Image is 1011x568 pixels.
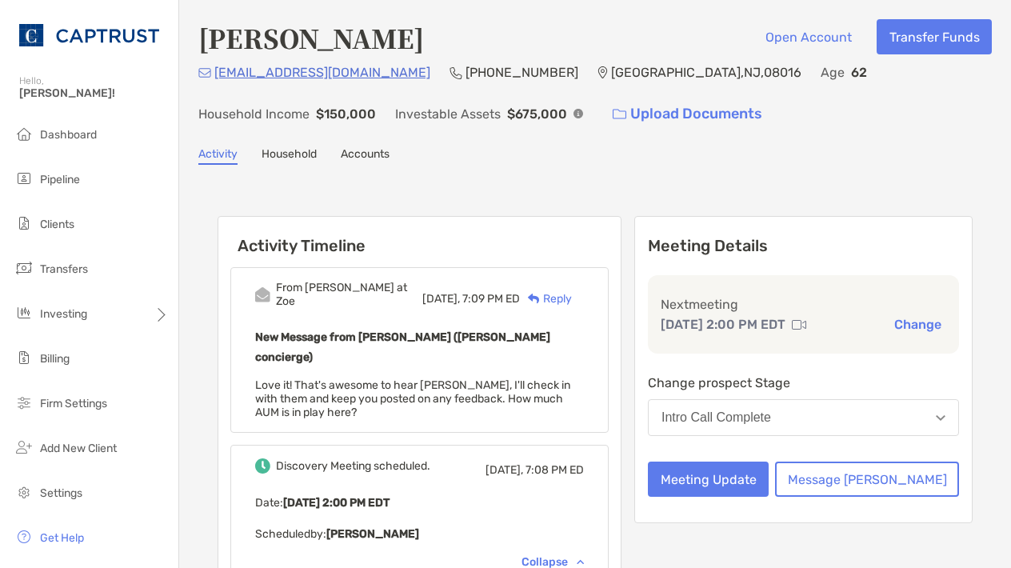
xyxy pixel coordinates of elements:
[198,68,211,78] img: Email Icon
[14,258,34,278] img: transfers icon
[466,62,578,82] p: [PHONE_NUMBER]
[218,217,621,255] h6: Activity Timeline
[276,281,422,308] div: From [PERSON_NAME] at Zoe
[936,415,945,421] img: Open dropdown arrow
[19,6,159,64] img: CAPTRUST Logo
[14,527,34,546] img: get-help icon
[40,218,74,231] span: Clients
[40,128,97,142] span: Dashboard
[40,442,117,455] span: Add New Client
[214,62,430,82] p: [EMAIL_ADDRESS][DOMAIN_NAME]
[775,462,959,497] button: Message [PERSON_NAME]
[597,66,608,79] img: Location Icon
[14,169,34,188] img: pipeline icon
[14,348,34,367] img: billing icon
[611,62,801,82] p: [GEOGRAPHIC_DATA] , NJ , 08016
[573,109,583,118] img: Info Icon
[40,173,80,186] span: Pipeline
[648,236,959,256] p: Meeting Details
[255,524,584,544] p: Scheduled by:
[255,458,270,474] img: Event icon
[613,109,626,120] img: button icon
[40,262,88,276] span: Transfers
[395,104,501,124] p: Investable Assets
[14,124,34,143] img: dashboard icon
[792,318,806,331] img: communication type
[283,496,390,510] b: [DATE] 2:00 PM EDT
[14,393,34,412] img: firm-settings icon
[341,147,390,165] a: Accounts
[422,292,460,306] span: [DATE],
[262,147,317,165] a: Household
[821,62,845,82] p: Age
[648,462,769,497] button: Meeting Update
[507,104,567,124] p: $675,000
[525,463,584,477] span: 7:08 PM ED
[276,459,430,473] div: Discovery Meeting scheduled.
[648,399,959,436] button: Intro Call Complete
[198,19,424,56] h4: [PERSON_NAME]
[14,438,34,457] img: add_new_client icon
[877,19,992,54] button: Transfer Funds
[577,559,584,564] img: Chevron icon
[40,531,84,545] span: Get Help
[753,19,864,54] button: Open Account
[326,527,419,541] b: [PERSON_NAME]
[602,97,773,131] a: Upload Documents
[198,104,310,124] p: Household Income
[661,294,946,314] p: Next meeting
[19,86,169,100] span: [PERSON_NAME]!
[661,314,785,334] p: [DATE] 2:00 PM EDT
[520,290,572,307] div: Reply
[255,287,270,302] img: Event icon
[528,294,540,304] img: Reply icon
[255,330,550,364] b: New Message from [PERSON_NAME] ([PERSON_NAME] concierge)
[316,104,376,124] p: $150,000
[255,493,584,513] p: Date :
[40,307,87,321] span: Investing
[198,147,238,165] a: Activity
[40,486,82,500] span: Settings
[661,410,771,425] div: Intro Call Complete
[462,292,520,306] span: 7:09 PM ED
[40,352,70,366] span: Billing
[40,397,107,410] span: Firm Settings
[14,214,34,233] img: clients icon
[851,62,867,82] p: 62
[14,303,34,322] img: investing icon
[648,373,959,393] p: Change prospect Stage
[450,66,462,79] img: Phone Icon
[486,463,523,477] span: [DATE],
[255,378,570,419] span: Love it! That's awesome to hear [PERSON_NAME], I'll check in with them and keep you posted on any...
[14,482,34,502] img: settings icon
[889,316,946,333] button: Change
